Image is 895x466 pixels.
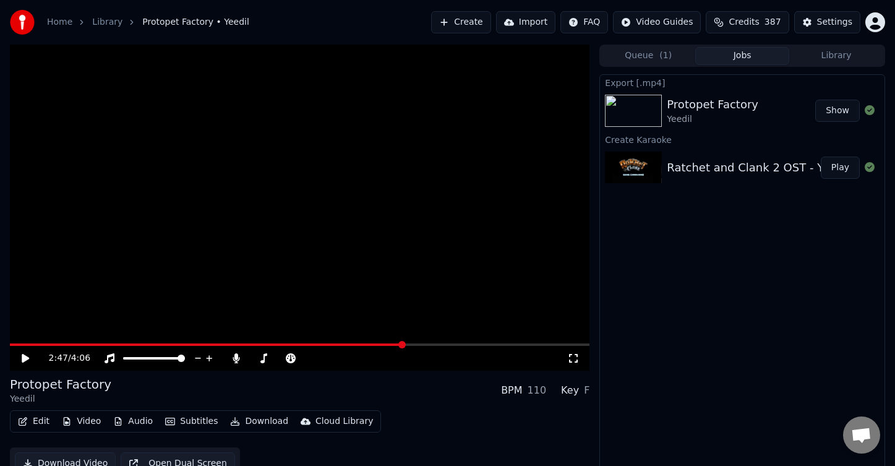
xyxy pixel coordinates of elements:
[667,96,758,113] div: Protopet Factory
[10,376,111,393] div: Protopet Factory
[817,16,852,28] div: Settings
[160,413,223,430] button: Subtitles
[10,10,35,35] img: youka
[584,383,589,398] div: F
[706,11,789,33] button: Credits387
[108,413,158,430] button: Audio
[47,16,249,28] nav: breadcrumb
[695,47,789,65] button: Jobs
[600,132,884,147] div: Create Karaoke
[789,47,883,65] button: Library
[501,383,522,398] div: BPM
[315,415,373,428] div: Cloud Library
[560,11,608,33] button: FAQ
[431,11,491,33] button: Create
[659,50,672,62] span: ( 1 )
[667,113,758,126] div: Yeedil
[729,16,759,28] span: Credits
[71,352,90,365] span: 4:06
[794,11,860,33] button: Settings
[613,11,701,33] button: Video Guides
[142,16,249,28] span: Protopet Factory • Yeedil
[561,383,579,398] div: Key
[57,413,106,430] button: Video
[47,16,72,28] a: Home
[600,75,884,90] div: Export [.mp4]
[821,157,860,179] button: Play
[815,100,860,122] button: Show
[13,413,54,430] button: Edit
[92,16,122,28] a: Library
[225,413,293,430] button: Download
[49,352,68,365] span: 2:47
[843,416,880,454] a: Open chat
[601,47,695,65] button: Queue
[10,393,111,405] div: Yeedil
[496,11,555,33] button: Import
[528,383,547,398] div: 110
[764,16,781,28] span: 387
[49,352,79,365] div: /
